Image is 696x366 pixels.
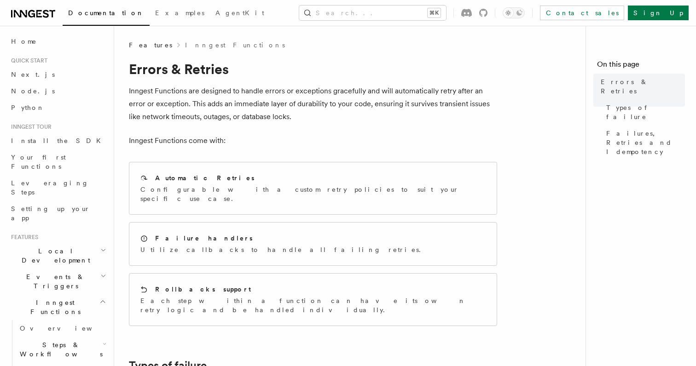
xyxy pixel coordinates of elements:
a: Next.js [7,66,108,83]
span: Overview [20,325,115,332]
a: Documentation [63,3,150,26]
h2: Automatic Retries [155,173,255,183]
a: Types of failure [603,99,685,125]
span: Node.js [11,87,55,95]
a: Overview [16,320,108,337]
a: Node.js [7,83,108,99]
span: Examples [155,9,204,17]
h2: Failure handlers [155,234,253,243]
h1: Errors & Retries [129,61,497,77]
span: Home [11,37,37,46]
p: Inngest Functions are designed to handle errors or exceptions gracefully and will automatically r... [129,85,497,123]
a: Install the SDK [7,132,108,149]
span: Steps & Workflows [16,340,103,359]
a: Automatic RetriesConfigurable with a custom retry policies to suit your specific use case. [129,162,497,215]
p: Inngest Functions come with: [129,134,497,147]
a: Failure handlersUtilize callbacks to handle all failing retries. [129,222,497,266]
span: Documentation [68,9,144,17]
span: AgentKit [215,9,264,17]
span: Features [129,40,172,50]
button: Search...⌘K [299,6,446,20]
span: Features [7,234,38,241]
span: Leveraging Steps [11,179,89,196]
a: Leveraging Steps [7,175,108,200]
span: Python [11,104,45,111]
p: Configurable with a custom retry policies to suit your specific use case. [140,185,486,203]
span: Types of failure [606,103,685,121]
span: Install the SDK [11,137,106,144]
a: Failures, Retries and Idempotency [603,125,685,160]
button: Toggle dark mode [503,7,525,18]
h4: On this page [597,59,685,74]
span: Next.js [11,71,55,78]
a: Python [7,99,108,116]
span: Your first Functions [11,154,66,170]
span: Errors & Retries [601,77,685,96]
span: Setting up your app [11,205,90,222]
a: Errors & Retries [597,74,685,99]
a: Rollbacks supportEach step within a function can have its own retry logic and be handled individu... [129,273,497,326]
button: Events & Triggers [7,269,108,294]
a: Contact sales [540,6,624,20]
button: Inngest Functions [7,294,108,320]
a: Inngest Functions [185,40,285,50]
button: Local Development [7,243,108,269]
span: Inngest tour [7,123,52,131]
a: Home [7,33,108,50]
span: Failures, Retries and Idempotency [606,129,685,156]
span: Inngest Functions [7,298,99,316]
span: Local Development [7,246,100,265]
a: Setting up your app [7,200,108,226]
span: Events & Triggers [7,272,100,291]
button: Steps & Workflows [16,337,108,362]
a: Examples [150,3,210,25]
a: AgentKit [210,3,270,25]
kbd: ⌘K [428,8,441,17]
a: Your first Functions [7,149,108,175]
a: Sign Up [628,6,689,20]
p: Utilize callbacks to handle all failing retries. [140,245,426,254]
span: Quick start [7,57,47,64]
p: Each step within a function can have its own retry logic and be handled individually. [140,296,486,315]
h2: Rollbacks support [155,285,251,294]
